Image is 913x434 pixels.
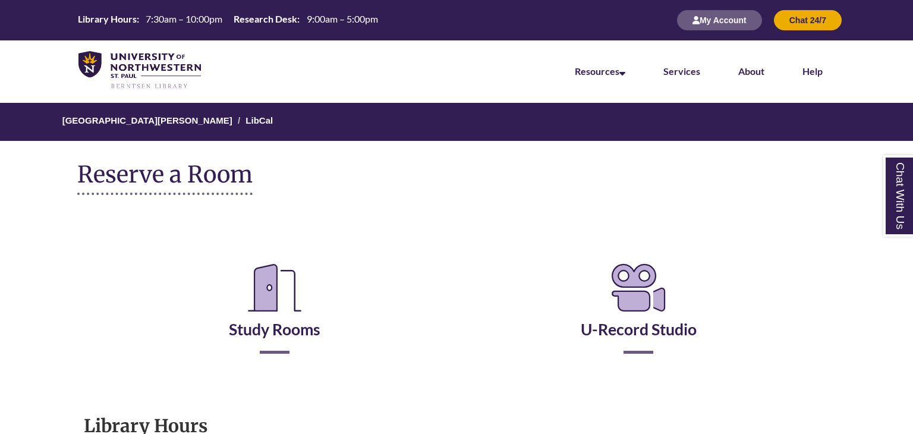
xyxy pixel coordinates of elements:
a: My Account [677,15,762,25]
span: 7:30am – 10:00pm [146,13,222,24]
a: [GEOGRAPHIC_DATA][PERSON_NAME] [62,115,232,125]
th: Library Hours: [73,12,141,26]
a: Study Rooms [229,290,320,339]
nav: Breadcrumb [77,103,836,141]
a: U-Record Studio [581,290,697,339]
a: About [738,65,764,77]
button: My Account [677,10,762,30]
button: Chat 24/7 [774,10,842,30]
a: Resources [575,65,625,77]
a: LibCal [245,115,273,125]
img: UNWSP Library Logo [78,51,201,90]
span: 9:00am – 5:00pm [307,13,378,24]
a: Help [802,65,823,77]
div: Reserve a Room [77,225,836,389]
a: Services [663,65,700,77]
table: Hours Today [73,12,382,27]
h1: Reserve a Room [77,162,253,195]
a: Hours Today [73,12,382,28]
a: Chat 24/7 [774,15,842,25]
th: Research Desk: [229,12,301,26]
